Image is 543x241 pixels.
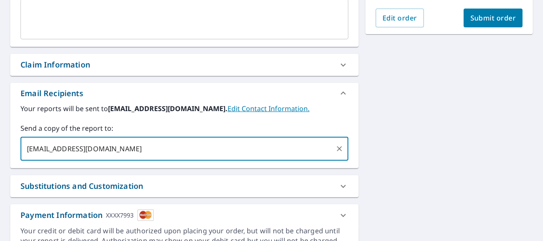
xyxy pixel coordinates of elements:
span: Edit order [382,13,417,23]
div: Claim Information [10,54,359,76]
div: Substitutions and Customization [10,175,359,197]
div: Payment InformationXXXX7993cardImage [10,204,359,226]
label: Your reports will be sent to [20,103,348,114]
b: [EMAIL_ADDRESS][DOMAIN_NAME]. [108,104,228,113]
div: Claim Information [20,59,90,71]
button: Clear [333,143,345,155]
img: cardImage [137,209,154,221]
div: Email Recipients [20,88,83,99]
div: Substitutions and Customization [20,180,143,192]
div: XXXX7993 [106,209,134,221]
span: Submit order [470,13,516,23]
button: Edit order [376,9,424,27]
button: Submit order [464,9,523,27]
label: Send a copy of the report to: [20,123,348,133]
a: EditContactInfo [228,104,309,113]
div: Email Recipients [10,83,359,103]
div: Payment Information [20,209,154,221]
